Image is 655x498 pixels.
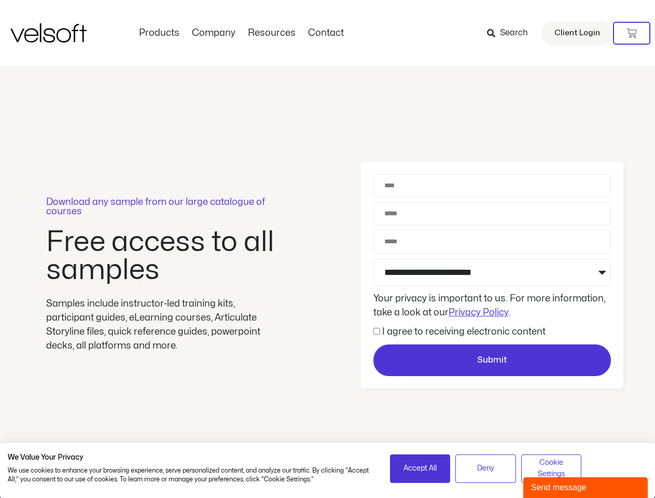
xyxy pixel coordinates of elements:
[528,457,575,480] span: Cookie Settings
[302,27,350,39] a: ContactMenu Toggle
[455,454,516,483] button: Deny all cookies
[133,27,350,39] nav: Menu
[46,228,280,284] h2: Free access to all samples
[8,453,374,462] h2: We Value Your Privacy
[500,26,528,40] span: Search
[541,21,613,46] a: Client Login
[477,463,494,474] span: Deny
[523,475,650,498] iframe: chat widget
[382,327,546,336] label: I agree to receiving electronic content
[186,27,242,39] a: CompanyMenu Toggle
[477,354,507,367] span: Submit
[133,27,186,39] a: ProductsMenu Toggle
[8,466,374,484] p: We use cookies to enhance your browsing experience, serve personalized content, and analyze our t...
[403,463,437,474] span: Accept All
[371,292,614,320] div: Your privacy is important to us. For more information, take a look at our .
[10,23,87,43] img: Velsoft Training Materials
[242,27,302,39] a: ResourcesMenu Toggle
[46,198,280,216] p: Download any sample from our large catalogue of courses
[487,24,535,42] a: Search
[554,26,600,40] span: Client Login
[46,297,280,353] div: Samples include instructor-led training kits, participant guides, eLearning courses, Articulate S...
[521,454,582,483] button: Adjust cookie preferences
[390,454,451,483] button: Accept all cookies
[449,308,509,317] a: Privacy Policy
[373,344,611,377] button: Submit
